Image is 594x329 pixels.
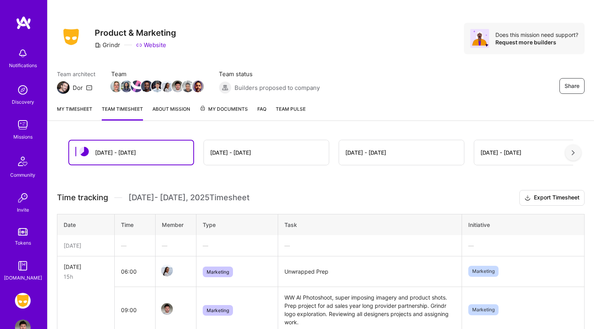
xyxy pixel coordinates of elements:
div: — [468,241,578,250]
img: Team Member Avatar [172,80,183,92]
a: My Documents [200,105,248,121]
img: Team Member Avatar [192,80,204,92]
button: Share [559,78,585,94]
div: [DATE] - [DATE] [95,148,136,157]
img: Team Member Avatar [161,265,173,276]
th: Type [196,214,278,235]
div: Missions [13,133,33,141]
div: Dor [73,84,83,92]
span: [DATE] - [DATE] , 2025 Timesheet [128,193,249,203]
div: Community [10,171,35,179]
div: — [284,241,455,250]
div: [DATE] [64,241,108,250]
img: Invite [15,190,31,206]
img: tokens [18,228,27,236]
span: Builders proposed to company [235,84,320,92]
img: discovery [15,82,31,98]
span: Team status [219,70,320,78]
a: Team Member Avatar [162,302,172,316]
a: Team Member Avatar [162,264,172,277]
a: Team Member Avatar [142,80,152,93]
span: Marketing [468,266,499,277]
span: My Documents [200,105,248,113]
span: Time tracking [57,193,108,203]
td: Unwrapped Prep [278,256,462,287]
img: status icon [79,147,89,156]
img: Team Member Avatar [131,80,143,92]
img: Avatar [470,29,489,48]
img: bell [15,46,31,61]
div: Notifications [9,61,37,69]
span: Marketing [468,304,499,315]
img: Community [13,152,32,171]
a: FAQ [257,105,266,121]
a: Team Member Avatar [121,80,132,93]
img: right [572,150,575,155]
span: Team architect [57,70,95,78]
div: Grindr [95,41,120,49]
div: Request more builders [495,38,578,46]
img: Grindr: Product & Marketing [15,293,31,309]
th: Task [278,214,462,235]
span: Marketing [203,305,233,316]
div: [DOMAIN_NAME] [4,274,42,282]
img: Company Logo [57,26,85,48]
img: Team Member Avatar [182,80,194,92]
img: Team Member Avatar [161,80,173,92]
th: Time [114,214,155,235]
a: Team Member Avatar [111,80,121,93]
div: — [203,241,271,250]
img: teamwork [15,117,31,133]
a: About Mission [152,105,190,121]
th: Member [155,214,196,235]
div: [DATE] - [DATE] [210,148,251,157]
img: Team Member Avatar [151,80,163,92]
td: 06:00 [114,256,155,287]
div: [DATE] [64,263,108,271]
a: Team Member Avatar [183,80,193,93]
img: Team Member Avatar [141,80,153,92]
img: Team Member Avatar [161,303,173,315]
a: My timesheet [57,105,92,121]
a: Website [136,41,166,49]
span: Team [111,70,203,78]
div: — [121,241,149,250]
th: Initiative [462,214,584,235]
div: 15h [64,272,108,281]
img: logo [16,16,31,30]
h3: Product & Marketing [95,28,176,38]
i: icon CompanyGray [95,42,101,48]
img: guide book [15,258,31,274]
div: [DATE] - [DATE] [345,148,386,157]
a: Team timesheet [102,105,143,121]
button: Export Timesheet [519,190,585,206]
th: Date [57,214,115,235]
a: Team Member Avatar [162,80,172,93]
a: Grindr: Product & Marketing [13,293,33,309]
div: [DATE] - [DATE] [480,148,521,157]
img: Team Member Avatar [121,80,132,92]
a: Team Member Avatar [132,80,142,93]
div: Invite [17,206,29,214]
i: icon Download [524,194,531,202]
img: Builders proposed to company [219,81,231,94]
span: Team Pulse [276,106,306,112]
div: Does this mission need support? [495,31,578,38]
img: Team Member Avatar [110,80,122,92]
a: Team Member Avatar [193,80,203,93]
a: Team Member Avatar [172,80,183,93]
div: — [162,241,190,250]
a: Team Pulse [276,105,306,121]
a: Team Member Avatar [152,80,162,93]
span: Marketing [203,267,233,277]
div: Tokens [15,239,31,247]
div: Discovery [12,98,34,106]
img: Team Architect [57,81,70,94]
span: Share [565,82,579,90]
i: icon Mail [86,84,92,91]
